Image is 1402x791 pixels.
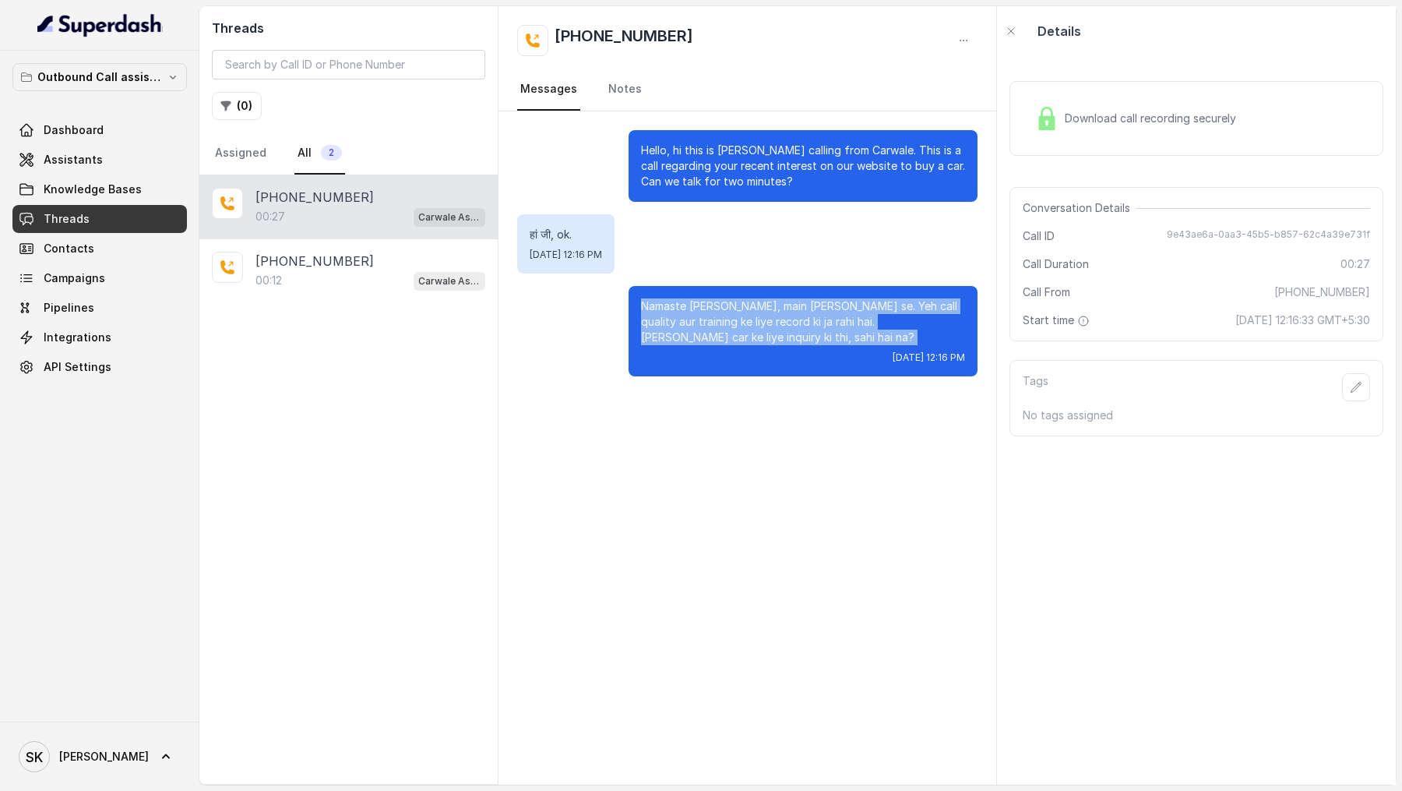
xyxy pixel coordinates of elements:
[1023,373,1048,401] p: Tags
[44,182,142,197] span: Knowledge Bases
[641,143,965,189] p: Hello, hi this is [PERSON_NAME] calling from Carwale. This is a call regarding your recent intere...
[255,252,374,270] p: [PHONE_NUMBER]
[1023,256,1089,272] span: Call Duration
[212,19,485,37] h2: Threads
[1023,200,1136,216] span: Conversation Details
[555,25,693,56] h2: [PHONE_NUMBER]
[44,270,105,286] span: Campaigns
[255,188,374,207] p: [PHONE_NUMBER]
[44,359,111,375] span: API Settings
[294,132,345,175] a: All2
[1167,228,1370,244] span: 9e43ae6a-0aa3-45b5-b857-62c4a39e731f
[641,298,965,345] p: Namaste [PERSON_NAME], main [PERSON_NAME] se. Yeh call quality aur training ke liye record ki ja ...
[44,122,104,138] span: Dashboard
[12,353,187,381] a: API Settings
[12,235,187,263] a: Contacts
[26,749,43,765] text: SK
[212,92,262,120] button: (0)
[1023,313,1093,328] span: Start time
[12,116,187,144] a: Dashboard
[212,132,269,175] a: Assigned
[1035,107,1059,130] img: Lock Icon
[44,330,111,345] span: Integrations
[1037,22,1081,41] p: Details
[1235,313,1370,328] span: [DATE] 12:16:33 GMT+5:30
[44,300,94,316] span: Pipelines
[530,227,602,242] p: हां जी, ok.
[530,249,602,261] span: [DATE] 12:16 PM
[321,145,342,161] span: 2
[12,63,187,91] button: Outbound Call assistant
[1274,284,1370,300] span: [PHONE_NUMBER]
[44,211,90,227] span: Threads
[12,323,187,351] a: Integrations
[1023,284,1070,300] span: Call From
[605,69,645,111] a: Notes
[1023,408,1370,423] p: No tags assigned
[255,209,285,224] p: 00:27
[418,274,481,289] p: Carwale Assistant
[517,69,580,111] a: Messages
[418,210,481,225] p: Carwale Assistant
[893,351,965,364] span: [DATE] 12:16 PM
[37,68,162,87] p: Outbound Call assistant
[12,205,187,233] a: Threads
[1340,256,1370,272] span: 00:27
[44,152,103,168] span: Assistants
[12,264,187,292] a: Campaigns
[44,241,94,256] span: Contacts
[12,735,187,779] a: [PERSON_NAME]
[1065,111,1242,126] span: Download call recording securely
[1023,228,1055,244] span: Call ID
[517,69,978,111] nav: Tabs
[37,12,163,37] img: light.svg
[59,749,149,765] span: [PERSON_NAME]
[12,294,187,322] a: Pipelines
[255,273,282,288] p: 00:12
[12,146,187,174] a: Assistants
[212,50,485,79] input: Search by Call ID or Phone Number
[212,132,485,175] nav: Tabs
[12,175,187,203] a: Knowledge Bases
